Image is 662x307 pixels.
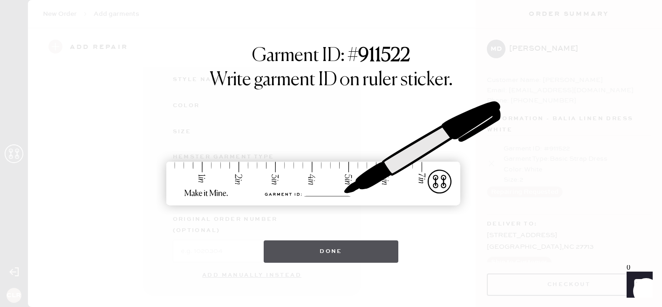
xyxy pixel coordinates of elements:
[358,47,410,65] strong: 911522
[618,265,658,305] iframe: Front Chat
[252,45,410,69] h1: Garment ID: #
[264,240,398,263] button: Done
[157,77,506,231] img: ruler-sticker-sharpie.svg
[210,69,453,91] h1: Write garment ID on ruler sticker.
